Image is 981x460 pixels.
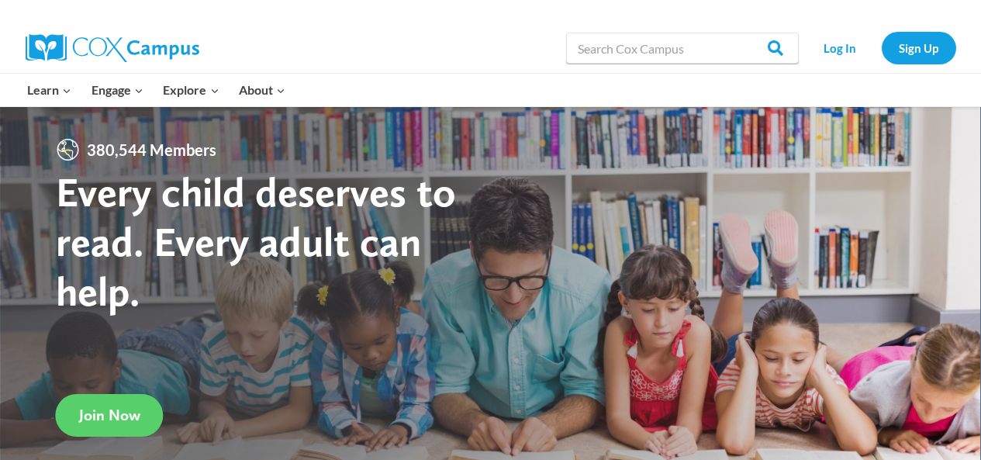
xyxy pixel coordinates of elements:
[26,34,199,62] img: Cox Campus
[92,80,143,100] span: Engage
[56,394,164,437] a: Join Now
[81,137,223,162] span: 380,544 Members
[18,74,295,106] nav: Primary Navigation
[807,32,956,64] nav: Secondary Navigation
[807,32,874,64] a: Log In
[27,80,71,100] span: Learn
[79,406,140,424] span: Join Now
[566,33,799,64] input: Search Cox Campus
[163,80,219,100] span: Explore
[239,80,285,100] span: About
[882,32,956,64] a: Sign Up
[56,167,456,315] strong: Every child deserves to read. Every adult can help.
